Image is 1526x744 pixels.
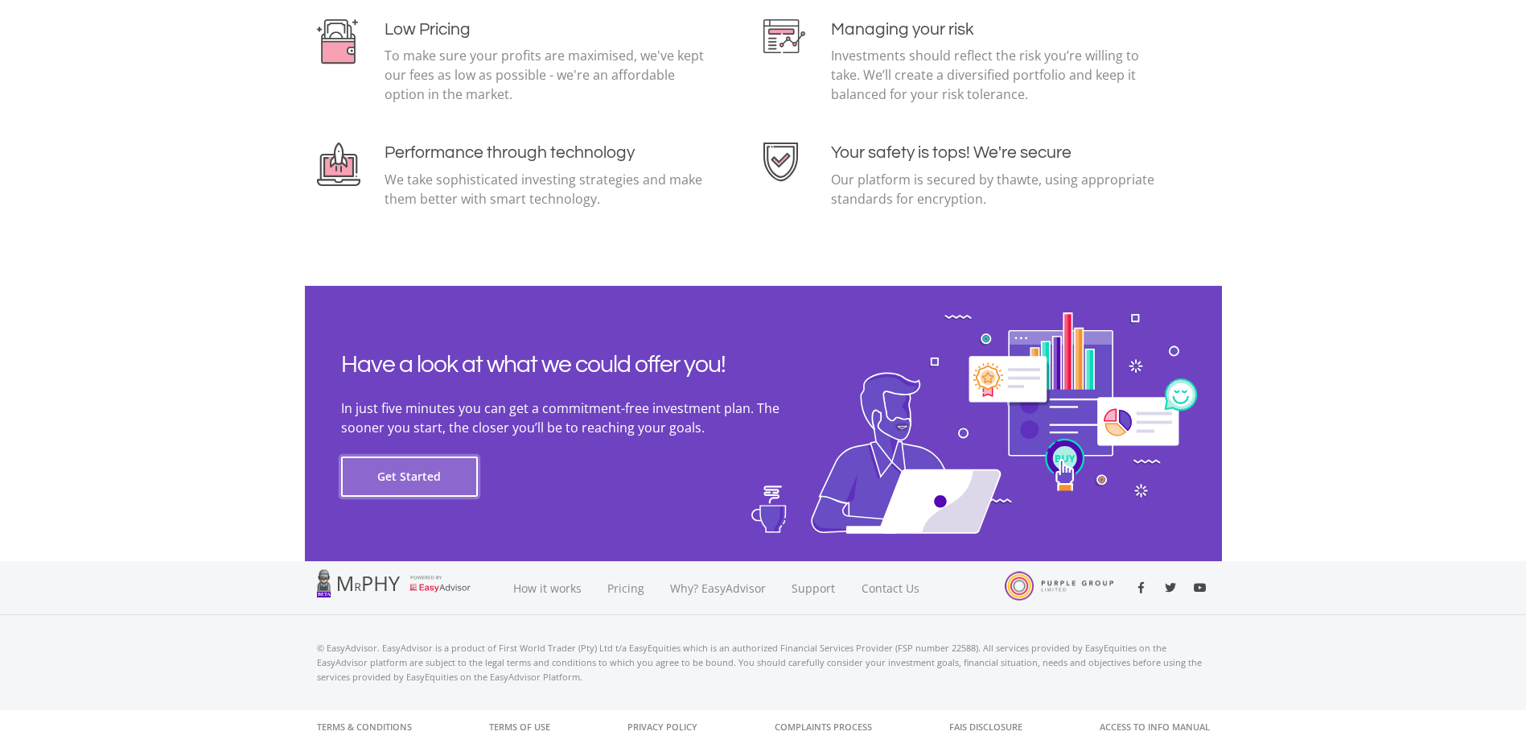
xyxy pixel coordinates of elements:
[849,561,934,615] a: Contact Us
[489,710,550,744] a: Terms of Use
[657,561,779,615] a: Why? EasyAdvisor
[594,561,657,615] a: Pricing
[385,170,712,209] p: We take sophisticated investing strategies and make them better with smart technology.
[775,710,872,744] a: Complaints Process
[1100,710,1210,744] a: Access to Info Manual
[500,561,594,615] a: How it works
[831,46,1158,104] p: Investments should reflect the risk you’re willing to take. We’ll create a diversified portfolio ...
[341,457,478,497] button: Get Started
[341,350,824,379] h2: Have a look at what we could offer you!
[385,143,712,163] h4: Performance through technology
[831,19,1158,39] h4: Managing your risk
[831,143,1158,163] h4: Your safety is tops! We're secure
[385,19,712,39] h4: Low Pricing
[831,170,1158,209] p: Our platform is secured by thawte, using appropriate standards for encryption.
[317,710,412,744] a: Terms & Conditions
[341,399,824,437] p: In just five minutes you can get a commitment-free investment plan. The sooner you start, the clo...
[385,46,712,104] p: To make sure your profits are maximised, we've kept our fees as low as possible - we're an afford...
[627,710,697,744] a: Privacy Policy
[317,641,1210,684] p: © EasyAdvisor. EasyAdvisor is a product of First World Trader (Pty) Ltd t/a EasyEquities which is...
[779,561,849,615] a: Support
[949,710,1022,744] a: FAIS Disclosure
